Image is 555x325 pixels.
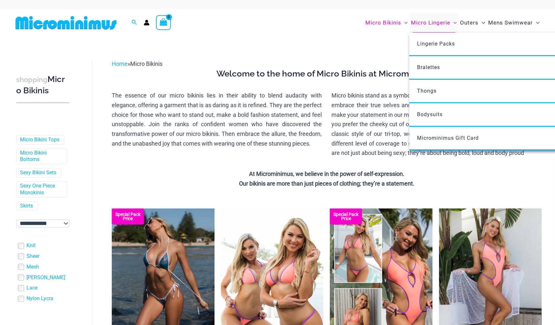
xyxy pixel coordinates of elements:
[450,15,457,31] span: Menu Toggle
[363,12,542,34] nav: Site Navigation
[112,60,128,67] a: Home
[20,203,33,209] a: Skirts
[460,15,479,31] span: Outers
[144,20,150,25] a: Account icon link
[26,295,53,302] a: Nylon Lycra
[26,242,36,249] a: Knit
[331,91,542,158] p: Micro bikinis stand as a symbol of empowerment, tailored for women who dare to embrace their true...
[26,274,65,281] a: [PERSON_NAME]
[20,150,62,163] a: Micro Bikini Bottoms
[26,264,39,270] a: Mesh
[20,169,56,176] a: Sexy Bikini Sets
[112,91,322,148] p: The essence of our micro bikinis lies in their ability to blend audacity with elegance, offering ...
[26,285,37,291] a: Lace
[365,15,401,31] span: Micro Bikinis
[479,15,485,31] span: Menu Toggle
[16,76,47,84] span: shopping
[130,60,162,67] span: Micro Bikinis
[26,253,39,260] a: Sheer
[401,15,408,31] span: Menu Toggle
[417,41,455,47] span: Lingerie Packs
[239,180,414,187] strong: Our bikinis are more than just pieces of clothing; they’re a statement.
[20,183,62,196] a: Sexy One Piece Monokinis
[330,212,362,221] b: Special Pack Price
[487,13,541,33] a: Mens SwimwearMenu ToggleMenu Toggle
[112,68,542,79] h3: Welcome to the home of Micro Bikinis at Microminimus.
[417,111,443,117] span: Bodysuits
[417,88,436,94] span: Thongs
[156,15,171,30] a: View Shopping Cart, empty
[488,15,533,31] span: Mens Swimwear
[13,15,119,30] img: MM SHOP LOGO FLAT
[112,60,162,67] span: »
[411,15,450,31] span: Micro Lingerie
[417,64,440,70] span: Bralettes
[131,19,137,27] a: Search icon link
[409,13,458,33] a: Micro LingerieMenu ToggleMenu Toggle
[417,135,479,141] span: Microminimus Gift Card
[364,13,409,33] a: Micro BikinisMenu ToggleMenu Toggle
[249,170,404,177] strong: At Microminimus, we believe in the power of self-expression.
[20,137,59,143] a: Micro Bikini Tops
[459,13,487,33] a: OutersMenu ToggleMenu Toggle
[16,219,69,228] select: wpc-taxonomy-pa_color-745982
[533,15,539,31] span: Menu Toggle
[16,74,69,96] h3: Micro Bikinis
[112,212,144,221] b: Special Pack Price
